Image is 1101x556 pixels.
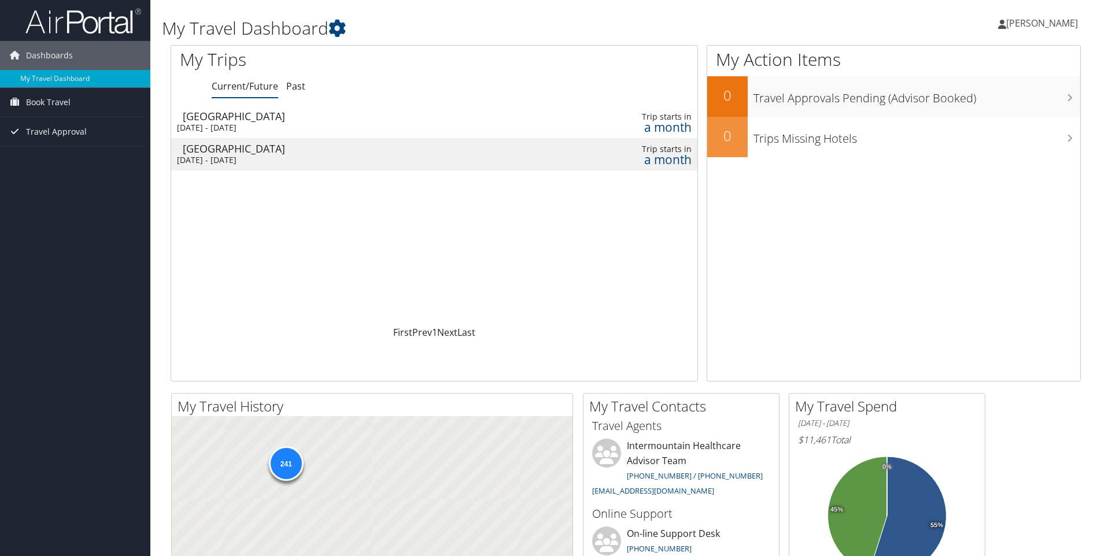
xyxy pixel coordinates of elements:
a: First [393,326,412,339]
a: [PHONE_NUMBER] / [PHONE_NUMBER] [627,470,763,481]
a: Last [457,326,475,339]
a: Next [437,326,457,339]
tspan: 55% [930,522,943,529]
li: Intermountain Healthcare Advisor Team [586,439,776,501]
div: [DATE] - [DATE] [177,155,504,165]
div: 241 [268,446,303,481]
h3: Online Support [592,506,770,522]
a: [PERSON_NAME] [998,6,1089,40]
h3: Travel Agents [592,418,770,434]
h1: My Action Items [707,47,1080,72]
a: 1 [432,326,437,339]
div: Trip starts in [575,112,692,122]
h1: My Travel Dashboard [162,16,780,40]
div: a month [575,154,692,165]
h2: 0 [707,86,748,105]
a: 0Travel Approvals Pending (Advisor Booked) [707,76,1080,117]
span: [PERSON_NAME] [1006,17,1078,29]
span: Dashboards [26,41,73,70]
h3: Trips Missing Hotels [753,125,1080,147]
div: [GEOGRAPHIC_DATA] [183,143,510,154]
h6: Total [798,433,976,446]
div: [DATE] - [DATE] [177,123,504,133]
h2: 0 [707,126,748,146]
a: [EMAIL_ADDRESS][DOMAIN_NAME] [592,485,714,496]
span: Book Travel [26,88,71,117]
a: Current/Future [212,80,278,92]
h6: [DATE] - [DATE] [798,418,976,429]
a: [PHONE_NUMBER] [627,543,692,554]
tspan: 0% [882,464,892,470]
img: airportal-logo.png [25,8,141,35]
a: Prev [412,326,432,339]
div: [GEOGRAPHIC_DATA] [183,111,510,121]
tspan: 45% [830,506,843,513]
span: Travel Approval [26,117,87,146]
h2: My Travel Spend [795,396,985,416]
div: a month [575,122,692,132]
a: Past [286,80,305,92]
a: 0Trips Missing Hotels [707,117,1080,157]
h1: My Trips [180,47,470,72]
div: Trip starts in [575,144,692,154]
h2: My Travel Contacts [589,396,779,416]
h3: Travel Approvals Pending (Advisor Booked) [753,84,1080,106]
h2: My Travel History [178,396,572,416]
span: $11,461 [798,433,831,446]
